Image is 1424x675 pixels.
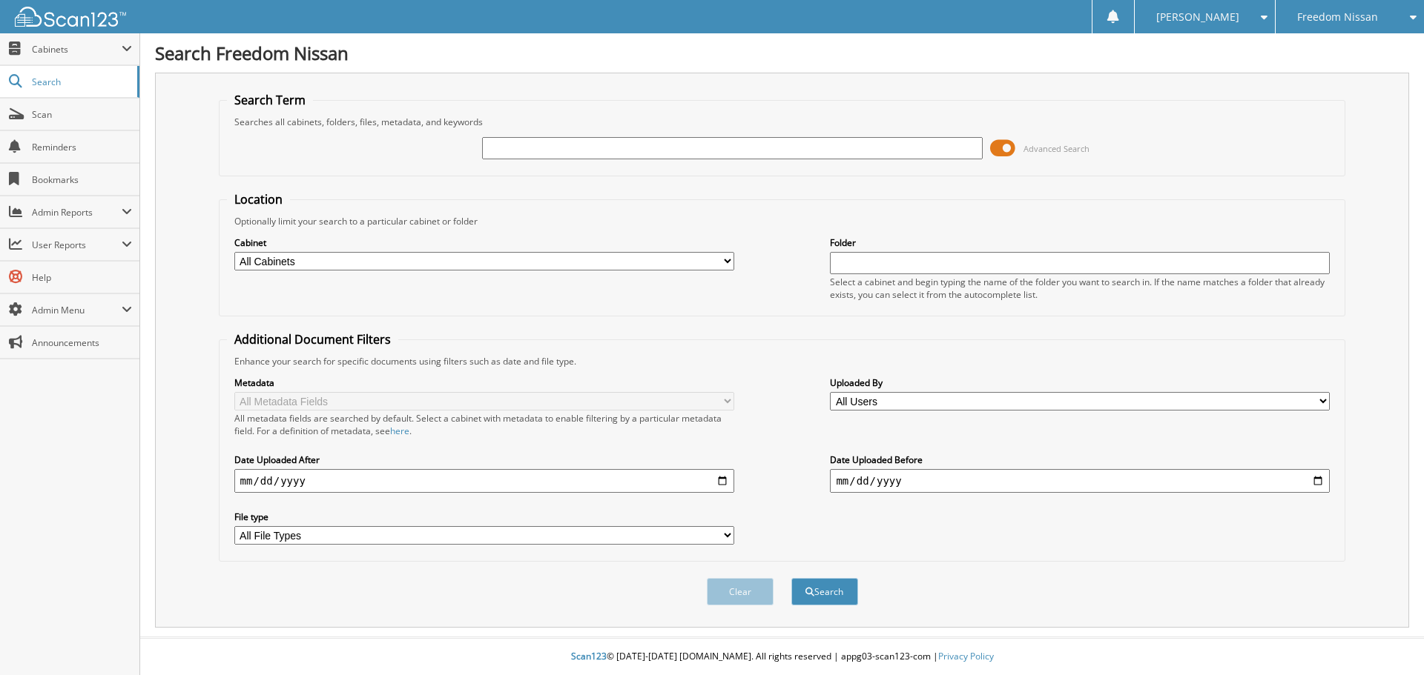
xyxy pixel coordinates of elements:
label: Uploaded By [830,376,1330,389]
h1: Search Freedom Nissan [155,41,1409,65]
input: start [234,469,734,493]
div: All metadata fields are searched by default. Select a cabinet with metadata to enable filtering b... [234,412,734,437]
a: here [390,425,409,437]
span: Help [32,271,132,284]
label: Cabinet [234,236,734,249]
span: Advanced Search [1023,143,1090,154]
span: Admin Menu [32,304,122,316]
a: Privacy Policy [938,650,994,662]
span: Reminders [32,141,132,153]
span: Bookmarks [32,173,132,186]
span: Admin Reports [32,206,122,219]
button: Search [791,578,858,605]
label: File type [234,511,734,523]
label: Folder [830,236,1330,249]
div: Select a cabinet and begin typing the name of the folder you want to search in. If the name match... [830,276,1330,301]
span: Search [32,76,130,88]
span: [PERSON_NAME] [1156,13,1239,21]
div: Enhance your search for specific documents using filters such as date and file type. [227,355,1338,368]
img: scan123-logo-white.svg [15,7,126,27]
legend: Search Term [227,92,313,108]
legend: Location [227,191,290,207]
legend: Additional Document Filters [227,331,398,348]
label: Date Uploaded Before [830,453,1330,466]
button: Clear [707,578,774,605]
span: Cabinets [32,43,122,56]
div: Optionally limit your search to a particular cabinet or folder [227,215,1338,227]
label: Metadata [234,376,734,389]
span: Announcements [32,336,132,349]
div: Searches all cabinets, folders, files, metadata, and keywords [227,116,1338,128]
span: Scan [32,108,132,121]
span: Freedom Nissan [1297,13,1378,21]
input: end [830,469,1330,493]
span: Scan123 [571,650,607,662]
span: User Reports [32,239,122,251]
div: © [DATE]-[DATE] [DOMAIN_NAME]. All rights reserved | appg03-scan123-com | [140,639,1424,675]
label: Date Uploaded After [234,453,734,466]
